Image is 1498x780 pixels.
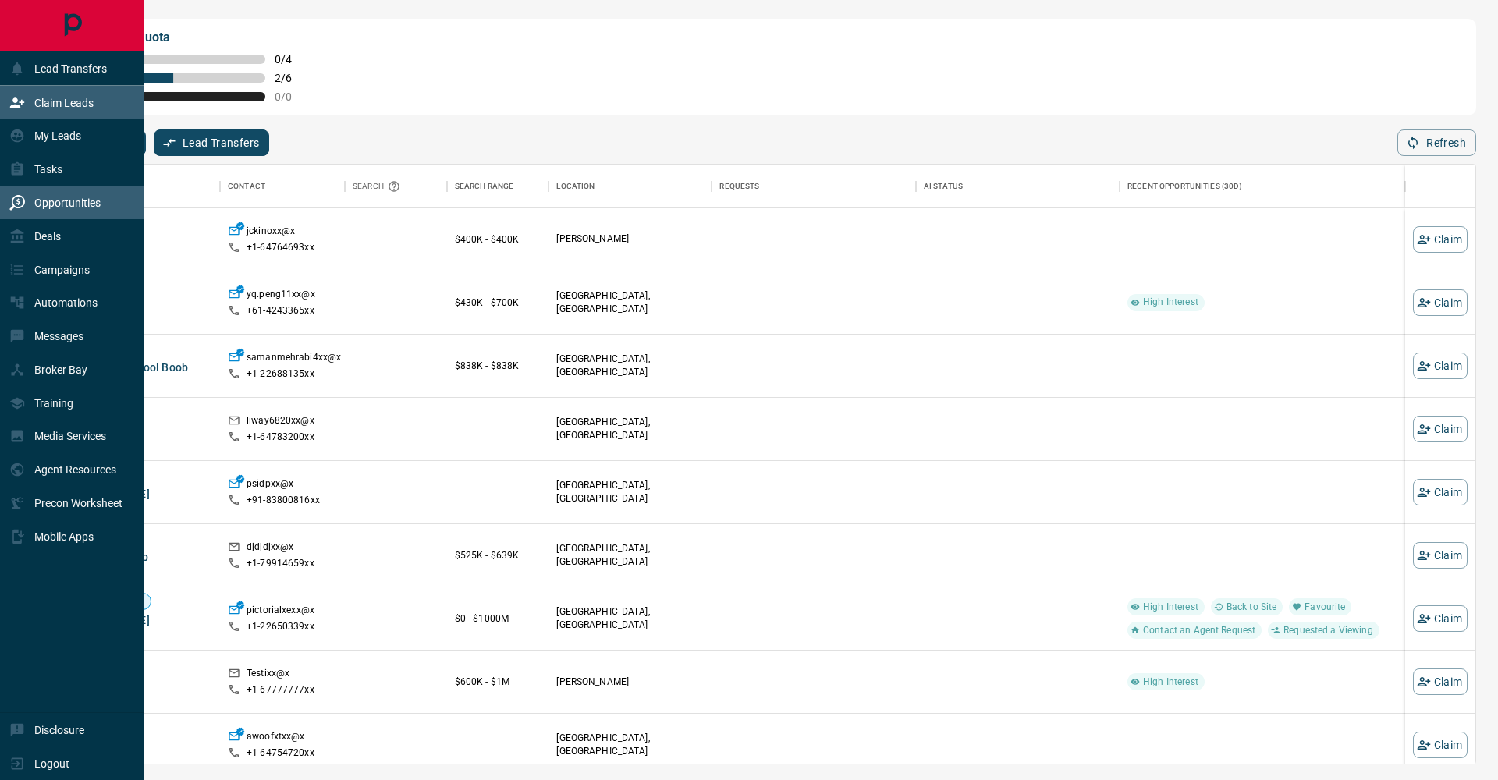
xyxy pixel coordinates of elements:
[84,28,309,47] p: My Daily Quota
[556,732,704,758] p: [GEOGRAPHIC_DATA], [GEOGRAPHIC_DATA]
[556,289,704,316] p: [GEOGRAPHIC_DATA], [GEOGRAPHIC_DATA]
[247,431,314,444] p: +1- 64783200xx
[556,542,704,569] p: [GEOGRAPHIC_DATA], [GEOGRAPHIC_DATA]
[1413,416,1468,442] button: Claim
[556,479,704,505] p: [GEOGRAPHIC_DATA], [GEOGRAPHIC_DATA]
[556,353,704,379] p: [GEOGRAPHIC_DATA], [GEOGRAPHIC_DATA]
[1413,353,1468,379] button: Claim
[247,620,314,633] p: +1- 22650339xx
[455,612,541,626] p: $0 - $1000M
[1137,296,1205,309] span: High Interest
[275,53,309,66] span: 0 / 4
[247,288,315,304] p: yq.peng11xx@x
[556,605,704,632] p: [GEOGRAPHIC_DATA], [GEOGRAPHIC_DATA]
[247,477,293,494] p: psidpxx@x
[247,351,341,367] p: samanmehrabi4xx@x
[455,548,541,562] p: $525K - $639K
[247,683,314,697] p: +1- 67777777xx
[247,414,314,431] p: liway6820xx@x
[455,296,541,310] p: $430K - $700K
[1413,289,1468,316] button: Claim
[1277,624,1379,637] span: Requested a Viewing
[57,165,220,208] div: Name
[1413,479,1468,505] button: Claim
[247,494,320,507] p: +91- 83800816xx
[1137,601,1205,614] span: High Interest
[719,165,759,208] div: Requests
[455,232,541,246] p: $400K - $400K
[275,72,309,84] span: 2 / 6
[247,225,295,241] p: jckinoxx@x
[447,165,549,208] div: Search Range
[1137,624,1262,637] span: Contact an Agent Request
[247,604,314,620] p: pictorialxexx@x
[228,165,265,208] div: Contact
[1413,605,1468,632] button: Claim
[220,165,345,208] div: Contact
[1413,542,1468,569] button: Claim
[247,667,289,683] p: Testixx@x
[247,367,314,381] p: +1- 22688135xx
[247,304,314,317] p: +61- 4243365xx
[1137,675,1205,689] span: High Interest
[1298,601,1351,614] span: Favourite
[556,675,704,689] p: [PERSON_NAME]
[247,557,314,570] p: +1- 79914659xx
[556,165,595,208] div: Location
[556,416,704,442] p: [GEOGRAPHIC_DATA], [GEOGRAPHIC_DATA]
[247,541,293,557] p: djdjdjxx@x
[247,730,304,746] p: awoofxtxx@x
[924,165,963,208] div: AI Status
[275,90,309,103] span: 0 / 0
[1397,129,1476,156] button: Refresh
[455,675,541,689] p: $600K - $1M
[247,746,314,760] p: +1- 64754720xx
[1127,165,1242,208] div: Recent Opportunities (30d)
[353,165,404,208] div: Search
[247,241,314,254] p: +1- 64764693xx
[1413,668,1468,695] button: Claim
[455,359,541,373] p: $838K - $838K
[154,129,270,156] button: Lead Transfers
[556,232,704,246] p: [PERSON_NAME]
[1413,226,1468,253] button: Claim
[1220,601,1283,614] span: Back to Site
[455,165,514,208] div: Search Range
[1120,165,1405,208] div: Recent Opportunities (30d)
[548,165,712,208] div: Location
[712,165,915,208] div: Requests
[916,165,1120,208] div: AI Status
